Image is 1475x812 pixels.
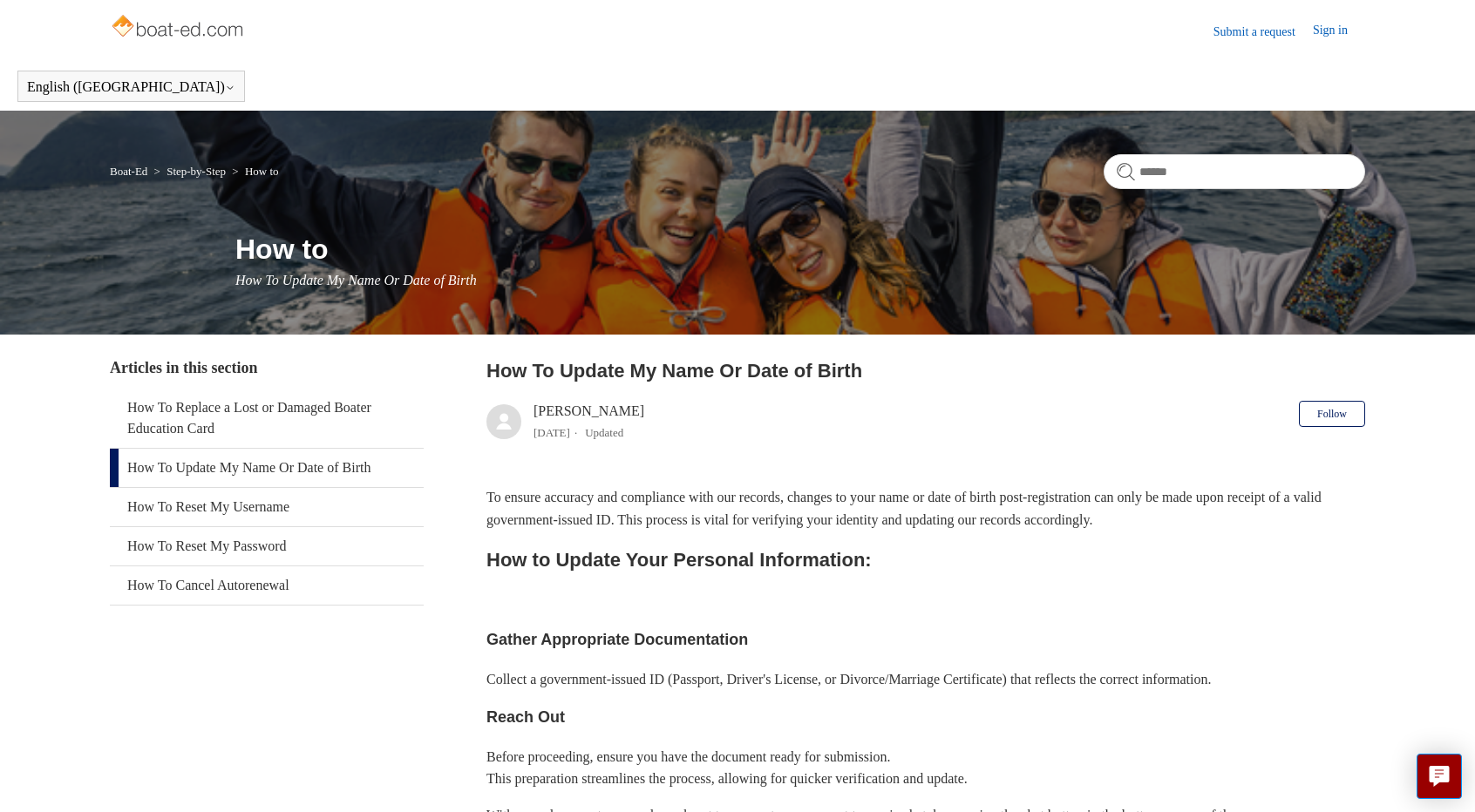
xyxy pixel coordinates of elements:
[151,165,229,178] li: Step-by-Step
[486,356,1365,385] h2: How To Update My Name Or Date of Birth
[235,228,1365,270] h1: How to
[245,165,279,178] a: How to
[486,545,1365,575] h2: How to Update Your Personal Information:
[110,10,248,45] img: Boat-Ed Help Center home page
[110,165,147,178] a: Boat-Ed
[534,401,644,443] div: [PERSON_NAME]
[1104,154,1365,189] input: Search
[110,449,424,487] a: How To Update My Name Or Date of Birth
[228,165,278,178] li: How to
[110,389,424,448] a: How To Replace a Lost or Damaged Boater Education Card
[110,165,151,178] li: Boat-Ed
[1417,754,1462,799] button: Live chat
[486,705,1365,730] h3: Reach Out
[110,488,424,526] a: How To Reset My Username
[534,426,570,439] time: 04/08/2025, 12:33
[486,746,1365,790] p: Before proceeding, ensure you have the document ready for submission. This preparation streamline...
[110,566,424,605] a: How To Cancel Autorenewal
[110,527,424,565] a: How To Reset My Password
[110,359,257,376] span: Articles in this section
[1313,21,1365,42] a: Sign in
[486,668,1365,691] p: Collect a government-issued ID (Passport, Driver's License, or Divorce/Marriage Certificate) that...
[27,79,235,95] button: English ([GEOGRAPHIC_DATA])
[167,165,226,178] a: Step-by-Step
[585,426,623,439] li: Updated
[1213,23,1313,41] a: Submit a request
[486,486,1365,531] p: To ensure accuracy and compliance with our records, changes to your name or date of birth post-re...
[1299,401,1365,427] button: Follow Article
[235,273,477,288] span: How To Update My Name Or Date of Birth
[486,627,1365,653] h3: Gather Appropriate Documentation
